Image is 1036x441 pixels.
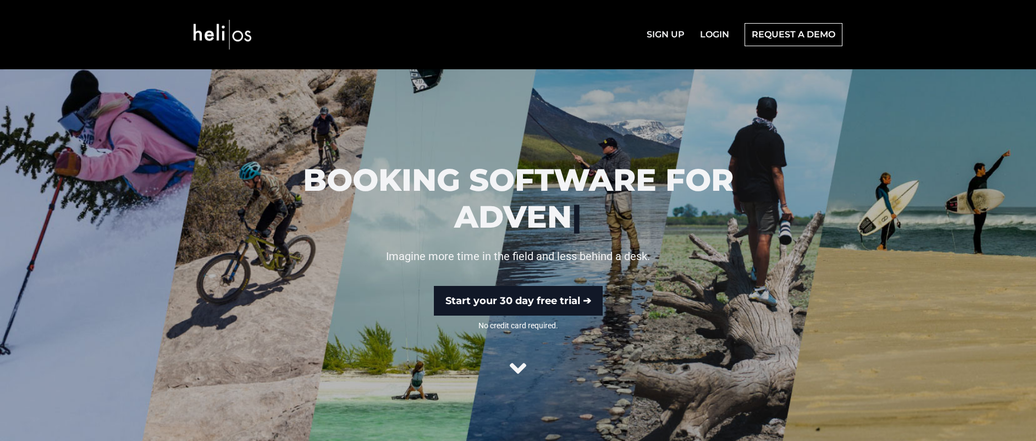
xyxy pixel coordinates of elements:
[572,198,582,235] span: |
[278,162,759,235] h1: BOOKING SOFTWARE FOR
[278,320,759,331] span: No credit card required.
[693,24,736,46] a: LOGIN
[278,249,759,264] p: Imagine more time in the field and less behind a desk.
[434,286,603,316] a: Start your 30 day free trial ➔
[454,199,572,235] span: ADVEN
[640,24,691,46] a: SIGN UP
[745,23,842,46] a: REQUEST A DEMO
[194,7,251,63] img: Heli OS Logo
